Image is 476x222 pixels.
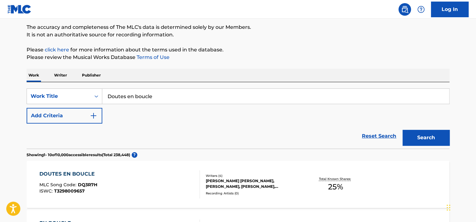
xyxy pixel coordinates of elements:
[45,47,69,53] a: click here
[52,69,69,82] p: Writer
[54,188,85,194] span: T3298009657
[80,69,103,82] p: Publisher
[445,192,476,222] div: চ্যাট উইজেট
[27,88,449,149] form: Search Form
[27,54,449,61] p: Please review the Musical Works Database
[359,129,399,143] a: Reset Search
[135,54,170,60] a: Terms of Use
[206,178,300,189] div: [PERSON_NAME] [PERSON_NAME], [PERSON_NAME], [PERSON_NAME], [PERSON_NAME]
[431,2,468,17] a: Log In
[27,152,130,158] p: Showing 1 - 10 of 10,000 accessible results (Total 238,448 )
[31,92,87,100] div: Work Title
[8,5,32,14] img: MLC Logo
[90,112,97,119] img: 9d2ae6d4665cec9f34b9.svg
[206,191,300,196] div: Recording Artists ( 0 )
[27,31,449,39] p: It is not an authoritative source for recording information.
[417,6,425,13] img: help
[328,181,343,193] span: 25 %
[398,3,411,16] a: Public Search
[39,182,78,188] span: MLC Song Code :
[401,6,408,13] img: search
[39,188,54,194] span: ISWC :
[27,108,102,124] button: Add Criteria
[447,198,450,217] div: টেনে আনুন
[39,170,98,178] div: DOUTES EN BOUCLE
[27,46,449,54] p: Please for more information about the terms used in the database.
[78,182,97,188] span: DQ3R7H
[445,192,476,222] iframe: Chat Widget
[415,3,427,16] div: Help
[319,177,352,181] p: Total Known Shares:
[27,161,449,208] a: DOUTES EN BOUCLEMLC Song Code:DQ3R7HISWC:T3298009657Writers (4)[PERSON_NAME] [PERSON_NAME], [PERS...
[27,24,449,31] p: The accuracy and completeness of The MLC's data is determined solely by our Members.
[27,69,41,82] p: Work
[403,130,449,145] button: Search
[132,152,137,158] span: ?
[206,173,300,178] div: Writers ( 4 )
